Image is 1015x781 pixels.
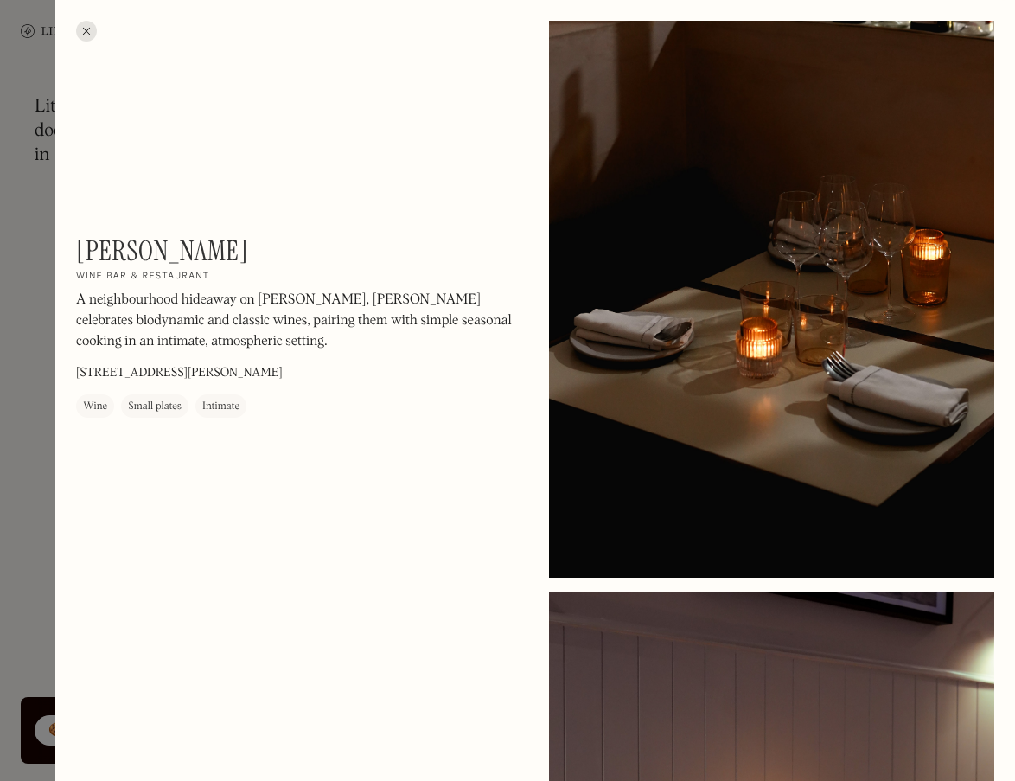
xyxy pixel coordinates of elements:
[76,364,283,382] p: [STREET_ADDRESS][PERSON_NAME]
[76,290,521,352] p: A neighbourhood hideaway on [PERSON_NAME], [PERSON_NAME] celebrates biodynamic and classic wines,...
[76,271,210,283] h2: Wine bar & restaurant
[83,398,107,415] div: Wine
[202,398,239,415] div: Intimate
[128,398,182,415] div: Small plates
[76,234,248,267] h1: [PERSON_NAME]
